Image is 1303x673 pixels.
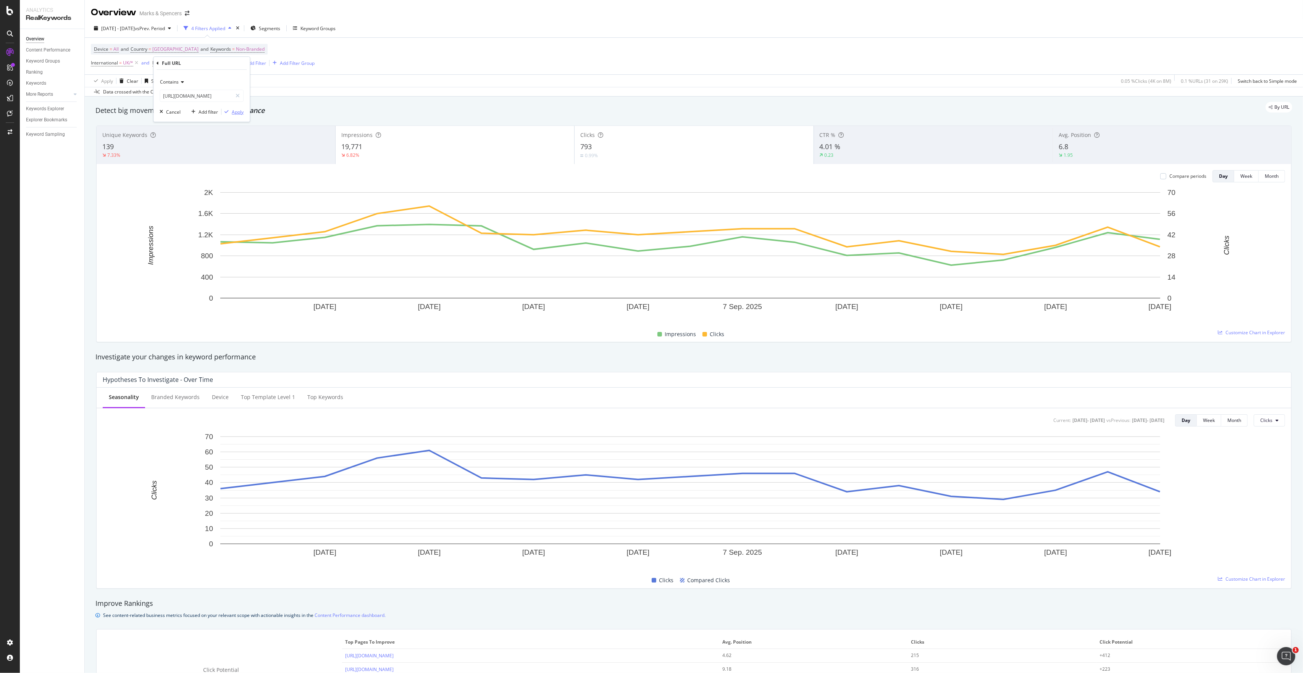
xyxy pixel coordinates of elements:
text: 7 Sep. 2025 [723,548,762,556]
text: 70 [1167,188,1175,196]
span: Device [94,46,108,52]
span: Contains [160,79,179,85]
button: Cancel [157,108,181,116]
text: 1.2K [198,231,213,239]
span: 139 [102,142,114,151]
div: Current: [1053,417,1071,423]
text: 20 [205,509,213,517]
button: Clicks [1254,414,1285,427]
div: Apply [101,78,113,84]
button: Month [1221,414,1248,427]
span: 793 [580,142,592,151]
span: Impressions [341,131,373,138]
div: info banner [95,611,1292,619]
span: Segments [259,25,280,32]
a: Keywords [26,79,79,87]
button: Switch back to Simple mode [1235,75,1297,87]
button: Week [1197,414,1221,427]
button: Apply [91,75,113,87]
span: = [149,46,151,52]
span: Clicks [710,330,725,339]
div: +223 [1100,666,1264,673]
a: Overview [26,35,79,43]
span: Keywords [210,46,231,52]
span: Avg. Position [722,639,903,646]
div: Keywords [26,79,46,87]
text: 60 [205,448,213,456]
a: Explorer Bookmarks [26,116,79,124]
div: Switch back to Simple mode [1238,78,1297,84]
a: Customize Chart in Explorer [1218,576,1285,582]
div: Add filter [199,109,218,115]
span: 1 [1293,647,1299,653]
text: [DATE] [313,303,336,311]
text: [DATE] [522,548,545,556]
text: Clicks [150,480,158,500]
div: Overview [91,6,136,19]
div: Overview [26,35,44,43]
div: Ranking [26,68,43,76]
svg: A chart. [103,433,1277,567]
text: 42 [1167,231,1175,239]
text: 70 [205,433,213,441]
span: International [91,60,118,66]
div: Content Performance [26,46,70,54]
div: 4.62 [722,652,886,659]
div: Month [1265,173,1279,179]
button: Save [142,75,161,87]
div: Keyword Groups [26,57,60,65]
text: [DATE] [418,548,441,556]
text: [DATE] [418,303,441,311]
div: 316 [911,666,1075,673]
svg: A chart. [103,188,1277,321]
text: 400 [201,273,213,281]
div: 1.95 [1064,152,1073,158]
div: Full URL [162,60,181,66]
iframe: Intercom live chat [1277,647,1295,665]
div: 9.18 [722,666,886,673]
a: Content Performance dashboard. [315,611,386,619]
button: and [141,59,149,66]
button: Week [1234,170,1259,182]
span: and [200,46,208,52]
button: Segments [247,22,283,34]
text: 0 [1167,294,1172,302]
span: Clicks [911,639,1091,646]
div: 7.33% [107,152,120,158]
a: More Reports [26,90,71,98]
text: [DATE] [1044,303,1067,311]
div: 215 [911,652,1075,659]
span: CTR % [820,131,836,138]
span: Customize Chart in Explorer [1225,329,1285,336]
span: Unique Keywords [102,131,147,138]
span: 19,771 [341,142,362,151]
div: arrow-right-arrow-left [185,11,189,16]
a: Keyword Sampling [26,130,79,138]
button: Add filter [188,108,218,116]
span: [DATE] - [DATE] [101,25,135,32]
div: 4 Filters Applied [191,25,225,32]
button: Day [1213,170,1234,182]
span: Customize Chart in Explorer [1225,576,1285,582]
span: = [110,46,112,52]
div: 0.99% [585,152,598,159]
div: More Reports [26,90,53,98]
div: 6.82% [346,152,359,158]
text: 0 [209,540,213,548]
span: By URL [1274,105,1289,109]
text: Clicks [1222,235,1230,255]
div: Apply [232,109,244,115]
span: Avg. Position [1059,131,1091,138]
span: Impressions [665,330,696,339]
button: [DATE] - [DATE]vsPrev. Period [91,22,174,34]
text: 40 [205,478,213,486]
div: Clear [127,78,138,84]
text: 800 [201,252,213,260]
span: [GEOGRAPHIC_DATA] [152,44,199,55]
div: Week [1240,173,1252,179]
text: [DATE] [522,303,545,311]
span: vs Prev. Period [135,25,165,32]
div: Top Template Level 1 [241,393,295,401]
span: Clicks [659,576,674,585]
a: [URL][DOMAIN_NAME] [345,666,394,673]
